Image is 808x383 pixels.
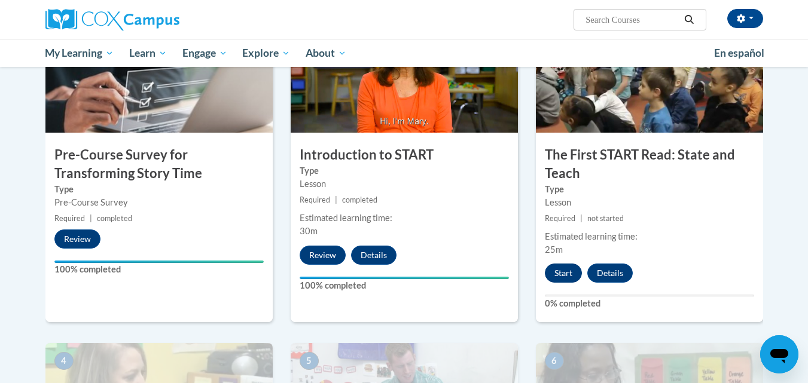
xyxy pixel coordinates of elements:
[706,41,772,66] a: En español
[54,183,264,196] label: Type
[129,46,167,60] span: Learn
[680,13,698,27] button: Search
[545,352,564,370] span: 6
[38,39,122,67] a: My Learning
[45,9,273,30] a: Cox Campus
[335,195,337,204] span: |
[45,13,273,133] img: Course Image
[234,39,298,67] a: Explore
[242,46,290,60] span: Explore
[175,39,235,67] a: Engage
[298,39,354,67] a: About
[300,195,330,204] span: Required
[45,146,273,183] h3: Pre-Course Survey for Transforming Story Time
[54,229,100,249] button: Review
[54,214,85,223] span: Required
[45,46,114,60] span: My Learning
[300,352,319,370] span: 5
[714,47,764,59] span: En español
[97,214,132,223] span: completed
[300,226,318,236] span: 30m
[28,39,781,67] div: Main menu
[300,164,509,177] label: Type
[306,46,346,60] span: About
[300,212,509,225] div: Estimated learning time:
[536,146,763,183] h3: The First START Read: State and Teach
[54,261,264,263] div: Your progress
[580,214,583,223] span: |
[587,214,624,223] span: not started
[351,246,397,265] button: Details
[587,263,633,283] button: Details
[545,214,575,223] span: Required
[760,335,798,373] iframe: Button to launch messaging window
[90,214,92,223] span: |
[545,263,582,283] button: Start
[545,244,563,255] span: 25m
[54,263,264,276] label: 100% completed
[54,196,264,209] div: Pre-Course Survey
[54,352,74,370] span: 4
[45,9,179,30] img: Cox Campus
[300,279,509,292] label: 100% completed
[545,297,754,310] label: 0% completed
[121,39,175,67] a: Learn
[291,13,518,133] img: Course Image
[536,13,763,133] img: Course Image
[300,246,346,265] button: Review
[545,196,754,209] div: Lesson
[545,230,754,243] div: Estimated learning time:
[291,146,518,164] h3: Introduction to START
[182,46,227,60] span: Engage
[584,13,680,27] input: Search Courses
[300,277,509,279] div: Your progress
[342,195,377,204] span: completed
[300,177,509,191] div: Lesson
[727,9,763,28] button: Account Settings
[545,183,754,196] label: Type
